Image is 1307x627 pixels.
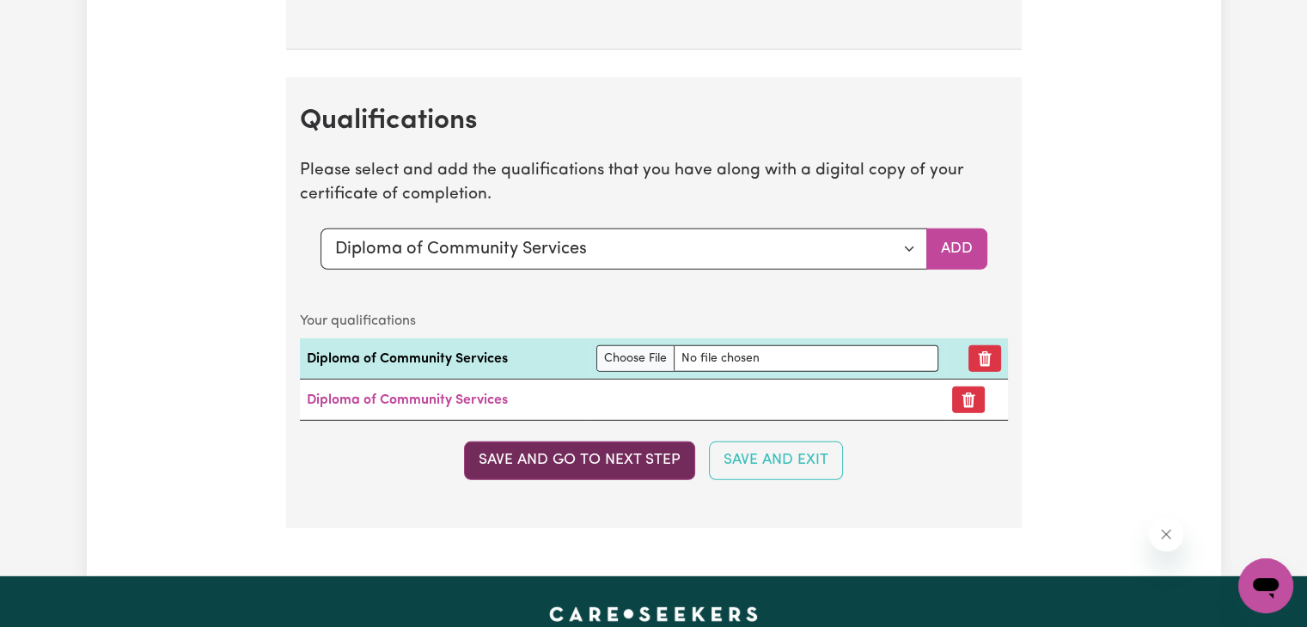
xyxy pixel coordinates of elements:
[926,228,987,270] button: Add selected qualification
[300,304,1008,338] caption: Your qualifications
[300,338,590,380] td: Diploma of Community Services
[1149,517,1183,551] iframe: Close message
[968,345,1001,372] button: Remove qualification
[549,607,758,621] a: Careseekers home page
[952,387,985,413] button: Remove certificate
[10,12,104,26] span: Need any help?
[300,105,1008,137] h2: Qualifications
[464,441,695,479] button: Save and go to next step
[709,441,843,479] button: Save and Exit
[307,393,508,407] a: Diploma of Community Services
[300,159,1008,209] p: Please select and add the qualifications that you have along with a digital copy of your certific...
[1238,558,1293,613] iframe: Button to launch messaging window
